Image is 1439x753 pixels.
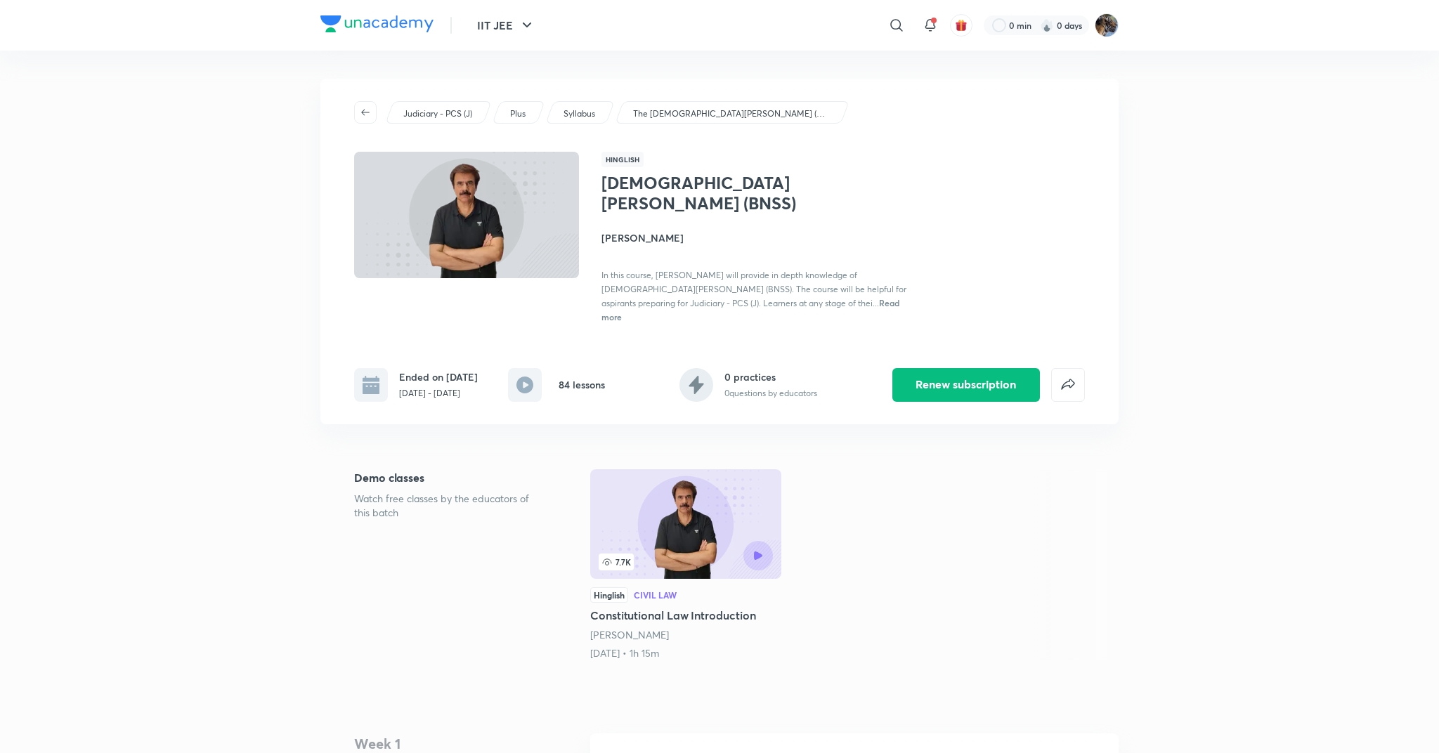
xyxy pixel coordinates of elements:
[559,377,605,392] h6: 84 lessons
[561,107,598,120] a: Syllabus
[590,587,628,603] div: Hinglish
[590,469,781,660] a: 7.7KHinglishCivil LawConstitutional Law Introduction[PERSON_NAME][DATE] • 1h 15m
[590,628,781,642] div: Anil Khanna
[320,15,434,36] a: Company Logo
[354,492,545,520] p: Watch free classes by the educators of this batch
[55,11,93,22] span: Support
[950,14,972,37] button: avatar
[601,152,644,167] span: Hinglish
[590,469,781,660] a: Constitutional Law Introduction
[892,368,1040,402] button: Renew subscription
[399,387,478,400] p: [DATE] - [DATE]
[590,607,781,624] h5: Constitutional Law Introduction
[399,369,478,384] h6: Ended on [DATE]
[633,107,830,120] p: The [DEMOGRAPHIC_DATA][PERSON_NAME] (BNSS) 2023
[352,150,581,280] img: Thumbnail
[469,11,544,39] button: IIT JEE
[1040,18,1054,32] img: streak
[601,270,906,308] span: In this course, [PERSON_NAME] will provide in depth knowledge of [DEMOGRAPHIC_DATA][PERSON_NAME] ...
[601,230,916,245] h4: [PERSON_NAME]
[403,107,472,120] p: Judiciary - PCS (J)
[601,297,899,322] span: Read more
[590,646,781,660] div: 5th Aug • 1h 15m
[724,369,817,384] h6: 0 practices
[354,469,545,486] h5: Demo classes
[401,107,475,120] a: Judiciary - PCS (J)
[599,554,634,570] span: 7.7K
[508,107,528,120] a: Plus
[631,107,833,120] a: The [DEMOGRAPHIC_DATA][PERSON_NAME] (BNSS) 2023
[634,591,677,599] div: Civil Law
[601,173,831,214] h1: [DEMOGRAPHIC_DATA][PERSON_NAME] (BNSS)
[1095,13,1119,37] img: Chayan Mehta
[320,15,434,32] img: Company Logo
[510,107,526,120] p: Plus
[564,107,595,120] p: Syllabus
[1051,368,1085,402] button: false
[590,628,669,641] a: [PERSON_NAME]
[724,387,817,400] p: 0 questions by educators
[955,19,968,32] img: avatar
